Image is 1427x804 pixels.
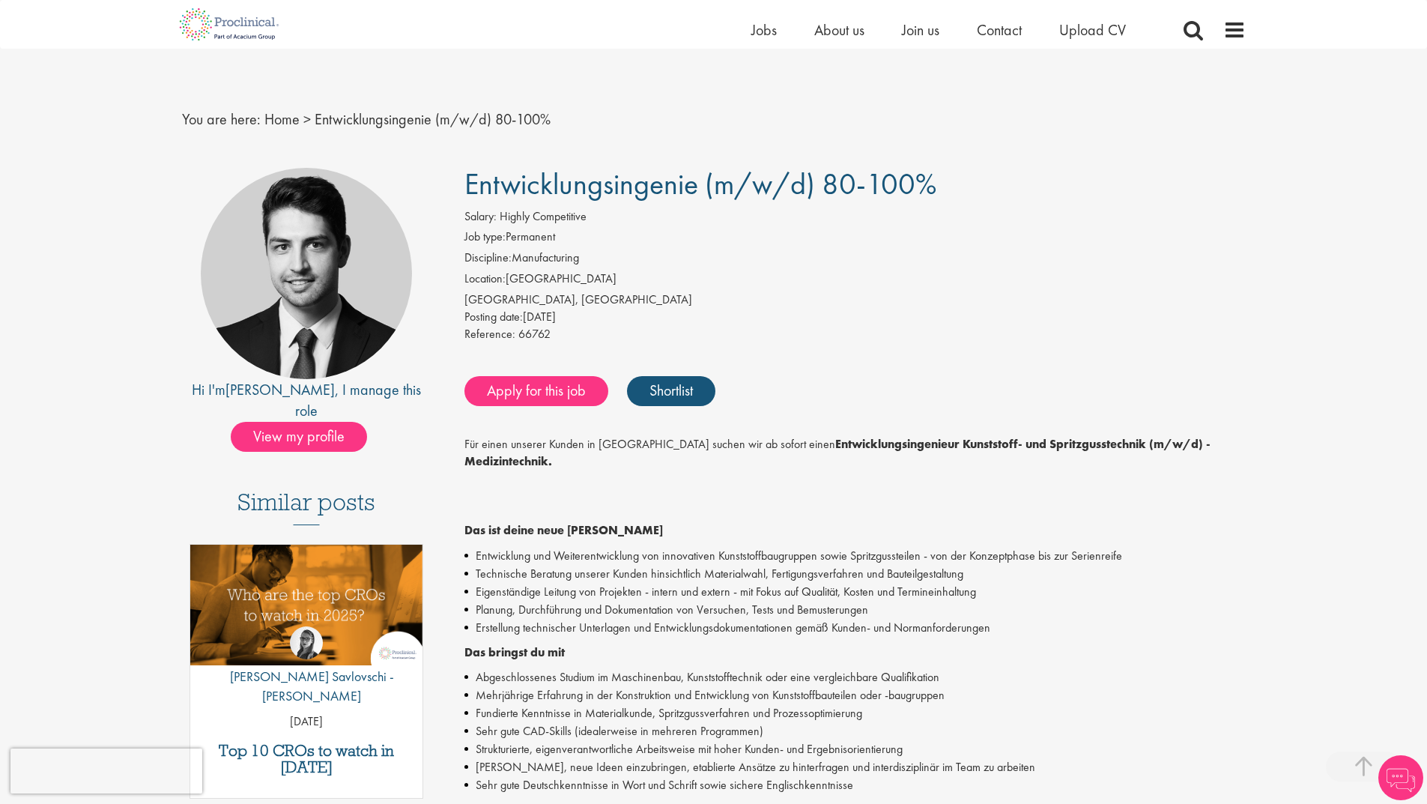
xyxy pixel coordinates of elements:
[464,250,1246,270] li: Manufacturing
[464,722,1246,740] li: Sehr gute CAD-Skills (idealerweise in mehreren Programmen)
[225,380,335,399] a: [PERSON_NAME]
[182,109,261,129] span: You are here:
[464,270,1246,291] li: [GEOGRAPHIC_DATA]
[190,713,423,731] p: [DATE]
[264,109,300,129] a: breadcrumb link
[627,376,715,406] a: Shortlist
[464,565,1246,583] li: Technische Beratung unserer Kunden hinsichtlich Materialwahl, Fertigungsverfahren und Bauteilgest...
[190,667,423,705] p: [PERSON_NAME] Savlovschi - [PERSON_NAME]
[464,309,1246,326] div: [DATE]
[464,522,663,538] strong: Das ist deine neue [PERSON_NAME]
[464,291,1246,309] div: [GEOGRAPHIC_DATA], [GEOGRAPHIC_DATA]
[464,376,608,406] a: Apply for this job
[231,425,382,444] a: View my profile
[315,109,551,129] span: Entwicklungsingenie (m/w/d) 80-100%
[1378,755,1423,800] img: Chatbot
[231,422,367,452] span: View my profile
[464,776,1246,794] li: Sehr gute Deutschkenntnisse in Wort und Schrift sowie sichere Englischkenntnisse
[518,326,551,342] span: 66762
[464,619,1246,637] li: Erstellung technischer Unterlagen und Entwicklungsdokumentationen gemäß Kunden- und Normanforderu...
[464,229,1246,250] li: Permanent
[977,20,1022,40] a: Contact
[464,668,1246,686] li: Abgeschlossenes Studium im Maschinenbau, Kunststofftechnik oder eine vergleichbare Qualifikation
[464,229,506,246] label: Job type:
[464,436,1211,469] strong: Entwicklungsingenieur Kunststoff- und Spritzgusstechnik (m/w/d) - Medizintechnik.
[464,758,1246,776] li: [PERSON_NAME], neue Ideen einzubringen, etablierte Ansätze zu hinterfragen und interdisziplinär i...
[464,583,1246,601] li: Eigenständige Leitung von Projekten - intern und extern - mit Fokus auf Qualität, Kosten und Term...
[751,20,777,40] a: Jobs
[464,547,1246,565] li: Entwicklung und Weiterentwicklung von innovativen Kunststoffbaugruppen sowie Spritzgussteilen - v...
[464,165,936,203] span: Entwicklungsingenie (m/w/d) 80-100%
[464,644,565,660] strong: Das bringst du mit
[190,545,423,677] a: Link to a post
[198,743,416,776] a: Top 10 CROs to watch in [DATE]
[464,601,1246,619] li: Planung, Durchführung und Dokumentation von Versuchen, Tests und Bemusterungen
[464,740,1246,758] li: Strukturierte, eigenverantwortliche Arbeitsweise mit hoher Kunden- und Ergebnisorientierung
[464,250,512,267] label: Discipline:
[464,436,1246,539] p: Für einen unserer Kunden in [GEOGRAPHIC_DATA] suchen wir ab sofort einen
[464,326,515,343] label: Reference:
[10,749,202,794] iframe: reCAPTCHA
[500,208,587,224] span: Highly Competitive
[190,545,423,665] img: Top 10 CROs 2025 | Proclinical
[464,704,1246,722] li: Fundierte Kenntnisse in Materialkunde, Spritzgussverfahren und Prozessoptimierung
[182,379,431,422] div: Hi I'm , I manage this role
[464,309,523,324] span: Posting date:
[290,626,323,659] img: Theodora Savlovschi - Wicks
[190,626,423,713] a: Theodora Savlovschi - Wicks [PERSON_NAME] Savlovschi - [PERSON_NAME]
[464,270,506,288] label: Location:
[1059,20,1126,40] a: Upload CV
[237,489,375,525] h3: Similar posts
[902,20,939,40] a: Join us
[201,168,412,379] img: imeage of recruiter Thomas Wenig
[464,208,497,226] label: Salary:
[814,20,864,40] a: About us
[464,686,1246,704] li: Mehrjährige Erfahrung in der Konstruktion und Entwicklung von Kunststoffbauteilen oder -baugruppen
[303,109,311,129] span: >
